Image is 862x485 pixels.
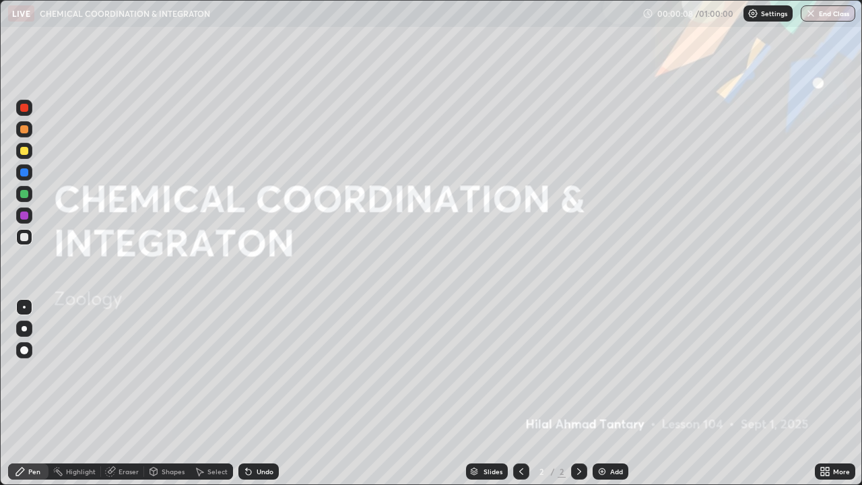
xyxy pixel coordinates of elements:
div: Slides [484,468,502,475]
div: Eraser [119,468,139,475]
img: end-class-cross [805,8,816,19]
div: 2 [558,465,566,478]
div: / [551,467,555,476]
div: Pen [28,468,40,475]
div: Add [610,468,623,475]
img: add-slide-button [597,466,607,477]
button: End Class [801,5,855,22]
p: LIVE [12,8,30,19]
div: More [833,468,850,475]
div: 2 [535,467,548,476]
p: CHEMICAL COORDINATION & INTEGRATON [40,8,210,19]
div: Highlight [66,468,96,475]
img: class-settings-icons [748,8,758,19]
div: Select [207,468,228,475]
div: Shapes [162,468,185,475]
p: Settings [761,10,787,17]
div: Undo [257,468,273,475]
